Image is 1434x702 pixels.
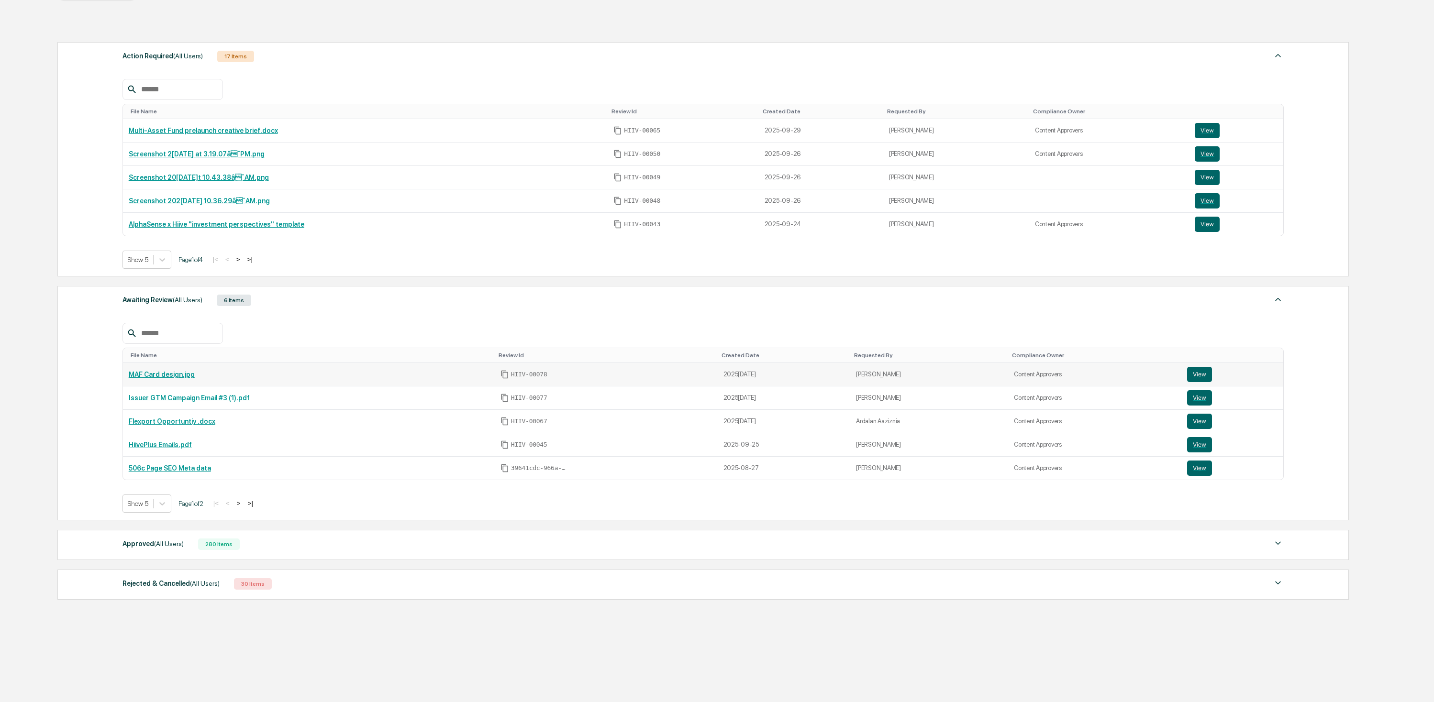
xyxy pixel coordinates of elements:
[1187,367,1212,382] button: View
[1195,193,1278,208] a: View
[759,119,883,143] td: 2025-09-29
[67,33,116,41] a: Powered byPylon
[718,433,851,457] td: 2025-09-25
[1272,294,1284,305] img: caret
[850,410,1008,433] td: Ardalan Aaziznia
[499,352,714,359] div: Toggle SortBy
[1272,577,1284,589] img: caret
[613,150,622,158] span: Copy Id
[718,410,851,433] td: 2025[DATE]
[850,386,1008,410] td: [PERSON_NAME]
[624,220,660,228] span: HIIV-00043
[233,255,243,263] button: >
[1187,437,1212,452] button: View
[613,197,622,205] span: Copy Id
[883,143,1029,166] td: [PERSON_NAME]
[1195,170,1220,185] button: View
[613,220,622,229] span: Copy Id
[511,441,547,449] span: HIIV-00045
[759,213,883,236] td: 2025-09-24
[759,143,883,166] td: 2025-09-26
[1029,119,1189,143] td: Content Approvers
[1008,363,1181,386] td: Content Approvers
[1187,414,1212,429] button: View
[883,213,1029,236] td: [PERSON_NAME]
[624,197,660,205] span: HIIV-00048
[511,371,547,378] span: HIIV-00078
[211,499,222,507] button: |<
[1195,123,1220,138] button: View
[131,352,491,359] div: Toggle SortBy
[1195,217,1278,232] a: View
[511,464,568,472] span: 39641cdc-966a-4e65-879f-2a6a777944d8
[850,363,1008,386] td: [PERSON_NAME]
[234,499,244,507] button: >
[129,150,265,158] a: Screenshot 2[DATE] at 3.19.07â¯PM.png
[511,394,547,402] span: HIIV-00077
[1008,386,1181,410] td: Content Approvers
[217,51,254,62] div: 17 Items
[1187,461,1278,476] a: View
[178,256,203,263] span: Page 1 of 4
[1195,146,1278,162] a: View
[1029,143,1189,166] td: Content Approvers
[624,174,660,181] span: HIIV-00049
[500,394,509,402] span: Copy Id
[763,108,879,115] div: Toggle SortBy
[1029,213,1189,236] td: Content Approvers
[759,189,883,213] td: 2025-09-26
[613,173,622,182] span: Copy Id
[1195,123,1278,138] a: View
[210,255,221,263] button: |<
[245,499,256,507] button: >|
[1195,217,1220,232] button: View
[178,500,203,507] span: Page 1 of 2
[154,540,184,548] span: (All Users)
[1187,414,1278,429] a: View
[611,108,755,115] div: Toggle SortBy
[198,538,240,550] div: 280 Items
[1272,50,1284,61] img: caret
[1189,352,1279,359] div: Toggle SortBy
[1187,390,1278,406] a: View
[500,440,509,449] span: Copy Id
[129,127,278,134] a: Multi-Asset Fund prelaunch creative brief.docx
[129,197,270,205] a: Screenshot 202[DATE] 10.36.29â¯AM.png
[850,433,1008,457] td: [PERSON_NAME]
[190,580,220,587] span: (All Users)
[1187,437,1278,452] a: View
[1195,146,1220,162] button: View
[722,352,847,359] div: Toggle SortBy
[759,166,883,189] td: 2025-09-26
[1012,352,1178,359] div: Toggle SortBy
[95,33,116,41] span: Pylon
[718,386,851,410] td: 2025[DATE]
[1008,457,1181,480] td: Content Approvers
[129,220,304,228] a: AlphaSense x Hiive "investment perspectives" template
[1008,433,1181,457] td: Content Approvers
[122,577,220,590] div: Rejected & Cancelled
[234,578,272,590] div: 30 Items
[1197,108,1279,115] div: Toggle SortBy
[173,296,202,304] span: (All Users)
[122,537,184,550] div: Approved
[1187,367,1278,382] a: View
[222,255,232,263] button: <
[129,417,215,425] a: Flexport Opportuntiy .docx
[129,394,250,402] a: Issuer GTM Campaign Email #3 (1).pdf
[883,166,1029,189] td: [PERSON_NAME]
[1187,390,1212,406] button: View
[129,441,192,449] a: HiivePlus Emails.pdf
[883,119,1029,143] td: [PERSON_NAME]
[718,363,851,386] td: 2025[DATE]
[854,352,1004,359] div: Toggle SortBy
[511,417,547,425] span: HIIV-00067
[850,457,1008,480] td: [PERSON_NAME]
[1033,108,1185,115] div: Toggle SortBy
[245,255,256,263] button: >|
[1008,410,1181,433] td: Content Approvers
[223,499,233,507] button: <
[1195,170,1278,185] a: View
[173,52,203,60] span: (All Users)
[1187,461,1212,476] button: View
